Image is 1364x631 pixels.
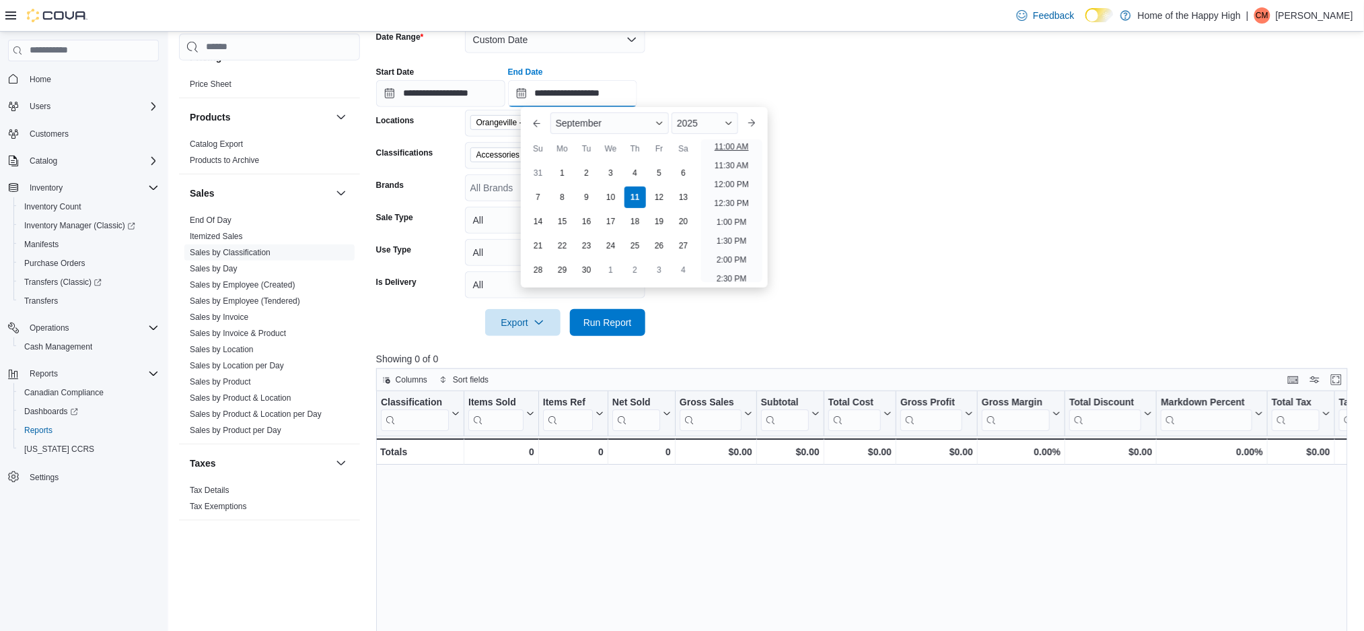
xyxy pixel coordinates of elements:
div: $0.00 [1272,444,1330,460]
span: Manifests [24,239,59,250]
li: 1:30 PM [711,233,752,249]
button: Items Ref [543,396,604,430]
button: Sales [333,185,349,201]
button: Inventory [24,180,68,196]
div: Classification [381,396,449,409]
a: Reports [19,422,58,438]
button: Previous Month [526,112,548,134]
button: Pricing [333,49,349,65]
div: Subtotal [761,396,809,430]
a: Feedback [1011,2,1079,29]
button: Gross Margin [982,396,1061,430]
div: 0 [543,444,604,460]
div: day-20 [673,211,694,232]
button: Customers [3,124,164,143]
div: day-3 [600,162,622,184]
button: Next month [741,112,762,134]
div: Mo [552,138,573,160]
label: Locations [376,115,415,126]
a: Sales by Product per Day [190,426,281,435]
button: All [465,239,645,266]
span: Columns [396,374,427,385]
span: Itemized Sales [190,231,243,242]
button: Operations [24,320,75,336]
div: day-31 [528,162,549,184]
span: Inventory [24,180,159,196]
span: Transfers (Classic) [24,277,102,288]
span: Sales by Product [190,376,251,387]
span: Inventory Manager (Classic) [19,218,159,234]
button: Keyboard shortcuts [1285,372,1301,388]
span: Catalog Export [190,139,243,150]
button: Purchase Orders [13,254,164,273]
span: Reports [24,425,52,436]
label: End Date [508,67,543,77]
a: Sales by Day [190,264,238,273]
button: Users [24,98,56,114]
span: Orangeville - Broadway - Fire & Flower [476,116,581,129]
span: Home [30,74,51,85]
span: Tax Exemptions [190,501,247,512]
button: Net Sold [612,396,671,430]
p: [PERSON_NAME] [1276,7,1353,24]
button: Taxes [333,455,349,471]
span: Sales by Location [190,344,254,355]
a: Sales by Product [190,377,251,387]
span: Settings [24,468,159,485]
a: Sales by Invoice [190,312,248,322]
div: day-4 [624,162,646,184]
button: Classification [381,396,460,430]
span: [US_STATE] CCRS [24,444,94,455]
div: $0.00 [900,444,973,460]
span: Canadian Compliance [19,385,159,401]
div: 0 [612,444,671,460]
div: Total Discount [1069,396,1141,409]
a: Sales by Location [190,345,254,354]
p: Home of the Happy High [1138,7,1241,24]
a: Customers [24,126,74,142]
label: Classifications [376,147,433,158]
span: Export [493,309,552,336]
ul: Time [701,139,762,282]
div: 0.00% [1161,444,1262,460]
span: Inventory [30,182,63,193]
div: Products [179,136,360,174]
button: [US_STATE] CCRS [13,440,164,459]
span: Transfers (Classic) [19,274,159,290]
span: Sales by Product & Location [190,393,291,403]
div: day-21 [528,235,549,257]
div: Total Tax [1272,396,1320,430]
button: Products [333,109,349,125]
button: Columns [377,372,433,388]
div: $0.00 [761,444,820,460]
span: Home [24,71,159,88]
div: Gross Margin [982,396,1050,430]
label: Brands [376,180,404,191]
input: Dark Mode [1085,8,1114,22]
a: Dashboards [13,402,164,421]
span: Users [30,101,50,112]
a: Purchase Orders [19,255,91,271]
div: day-11 [624,187,646,208]
div: day-18 [624,211,646,232]
span: Inventory Count [19,199,159,215]
button: Operations [3,319,164,337]
button: Sort fields [434,372,494,388]
span: Canadian Compliance [24,387,104,398]
div: Net Sold [612,396,660,409]
div: day-9 [576,187,598,208]
div: Button. Open the year selector. 2025 is currently selected. [672,112,738,134]
button: Settings [3,467,164,486]
span: Operations [30,323,69,333]
span: Purchase Orders [19,255,159,271]
span: Washington CCRS [19,441,159,457]
a: Transfers (Classic) [13,273,164,292]
a: Settings [24,469,64,486]
div: day-1 [552,162,573,184]
div: day-8 [552,187,573,208]
a: Transfers (Classic) [19,274,107,290]
li: 12:00 PM [709,176,754,193]
span: Settings [30,472,59,483]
